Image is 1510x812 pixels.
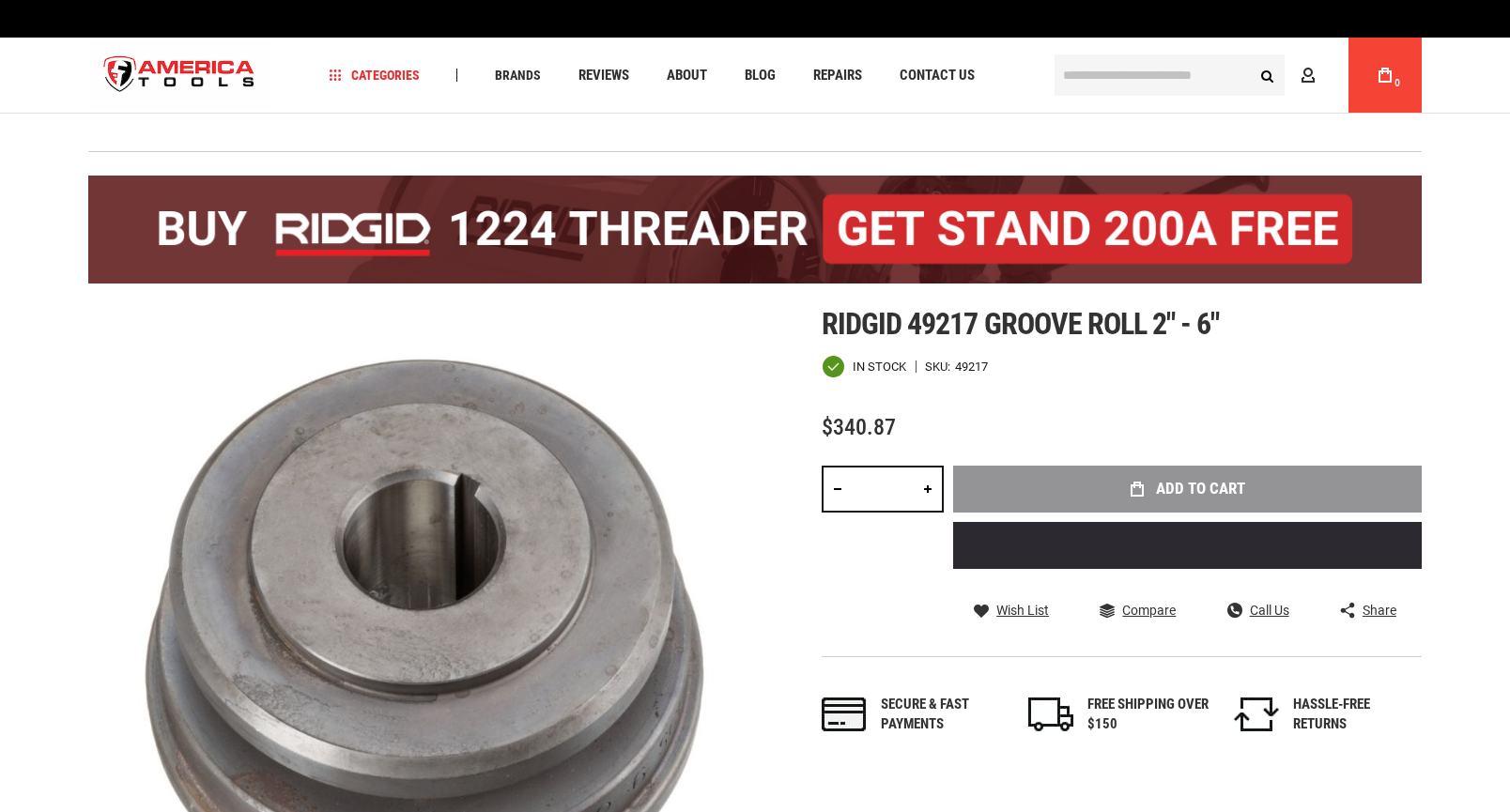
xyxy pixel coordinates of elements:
a: Contact Us [891,63,983,88]
a: Blog [736,63,784,88]
strong: SKU [925,360,955,373]
a: Categories [321,63,428,88]
a: About [658,63,716,88]
a: Compare [1100,602,1176,619]
a: Repairs [805,63,871,88]
div: FREE SHIPPING OVER $150 [1087,695,1210,735]
div: Availability [822,355,906,378]
a: Wish List [974,602,1049,619]
span: In stock [853,360,906,373]
div: Secure & fast payments [881,695,1003,735]
span: Brands [495,69,541,82]
img: BOGO: Buy the RIDGID® 1224 Threader (26092), get the 92467 200A Stand FREE! [88,176,1422,283]
span: Categories [330,69,420,82]
a: 0 [1367,38,1403,113]
span: Share [1363,604,1396,617]
span: About [667,69,707,83]
span: Wish List [996,604,1049,617]
span: Reviews [578,69,629,83]
button: Search [1249,57,1285,93]
img: shipping [1028,697,1073,731]
span: 0 [1394,78,1400,88]
a: store logo [88,40,270,111]
a: Brands [486,63,549,88]
div: 49217 [955,360,988,373]
span: Contact Us [900,69,975,83]
span: Repairs [813,69,862,83]
img: returns [1234,697,1279,731]
a: Reviews [570,63,638,88]
span: Blog [745,69,776,83]
span: $340.87 [822,414,896,440]
img: America Tools [88,40,270,111]
span: Call Us [1250,604,1289,617]
span: Ridgid 49217 groove roll 2" - 6" [822,306,1219,342]
a: Call Us [1227,602,1289,619]
div: HASSLE-FREE RETURNS [1293,695,1415,735]
img: payments [822,697,867,731]
span: Compare [1122,604,1176,617]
